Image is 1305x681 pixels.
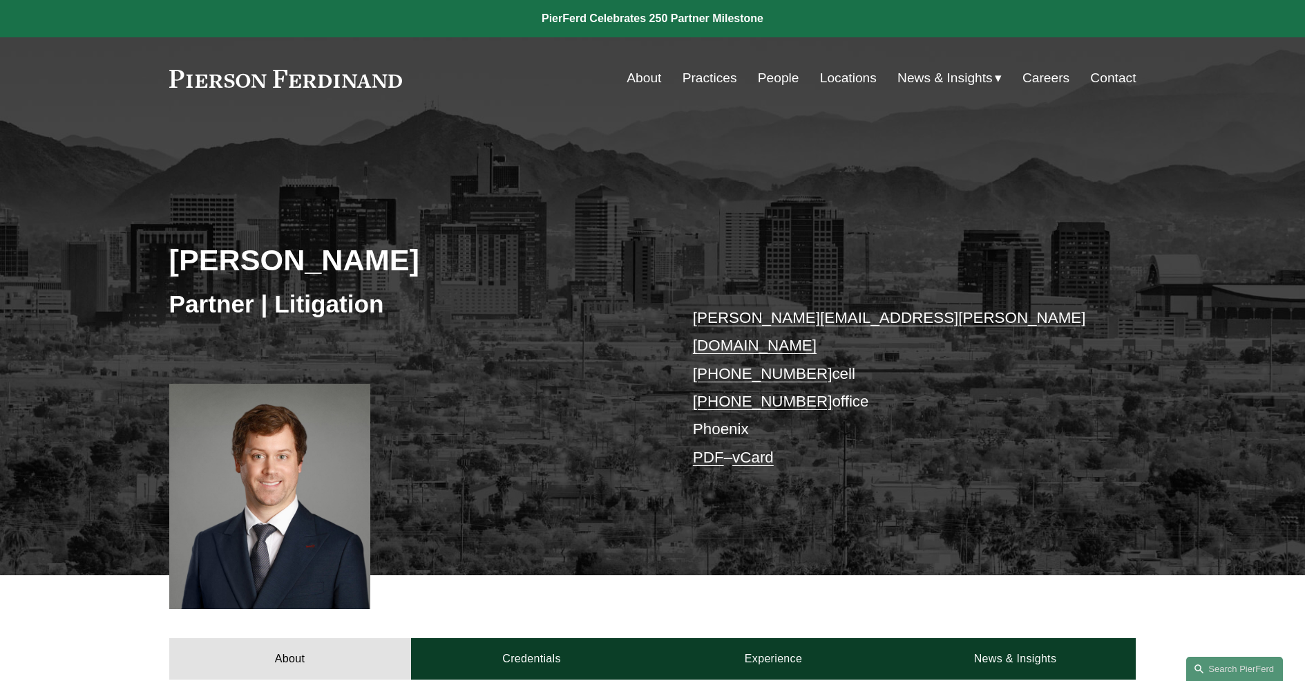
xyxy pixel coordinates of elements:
[683,65,737,91] a: Practices
[732,449,774,466] a: vCard
[169,289,653,319] h3: Partner | Litigation
[1022,65,1069,91] a: Careers
[1090,65,1136,91] a: Contact
[693,449,724,466] a: PDF
[693,393,832,410] a: [PHONE_NUMBER]
[897,66,993,91] span: News & Insights
[169,638,411,680] a: About
[627,65,661,91] a: About
[894,638,1136,680] a: News & Insights
[169,242,653,278] h2: [PERSON_NAME]
[820,65,877,91] a: Locations
[693,365,832,382] a: [PHONE_NUMBER]
[758,65,799,91] a: People
[693,304,1096,472] p: cell office Phoenix –
[411,638,653,680] a: Credentials
[693,309,1086,354] a: [PERSON_NAME][EMAIL_ADDRESS][PERSON_NAME][DOMAIN_NAME]
[897,65,1002,91] a: folder dropdown
[653,638,895,680] a: Experience
[1186,657,1283,681] a: Search this site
